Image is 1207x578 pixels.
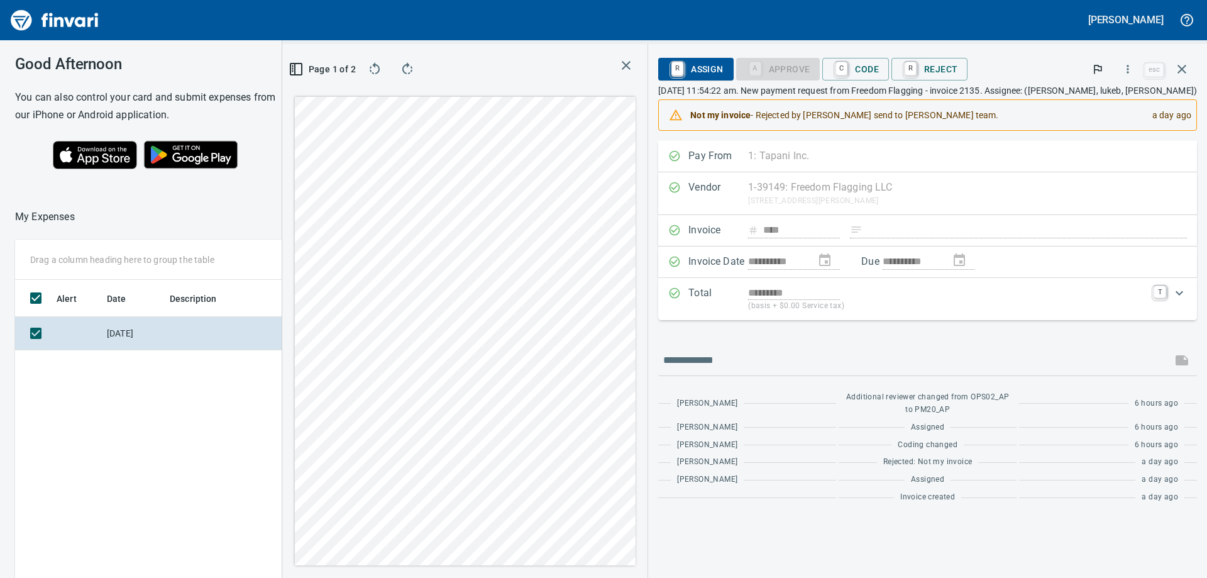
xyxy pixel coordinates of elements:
span: a day ago [1142,456,1178,469]
nav: breadcrumb [15,209,75,225]
span: Assigned [911,474,944,486]
button: Page 1 of 2 [292,58,355,81]
span: Close invoice [1142,54,1197,84]
span: a day ago [1142,474,1178,486]
img: Finvari [8,5,102,35]
span: [PERSON_NAME] [677,397,737,410]
button: Flag [1084,55,1111,83]
strong: Not my invoice [690,110,751,120]
span: This records your message into the invoice and notifies anyone mentioned [1167,345,1197,375]
td: [DATE] [102,317,165,350]
span: Alert [57,291,93,306]
a: R [671,62,683,75]
span: Date [107,291,126,306]
span: Coding changed [898,439,957,452]
span: Assign [668,58,723,80]
a: esc [1145,63,1164,77]
span: [PERSON_NAME] [677,439,737,452]
img: Download on the App Store [53,141,137,169]
div: - Rejected by [PERSON_NAME] send to [PERSON_NAME] team. [690,104,1142,126]
span: [PERSON_NAME] [677,456,737,469]
span: Date [107,291,143,306]
p: [DATE] 11:54:22 am. New payment request from Freedom Flagging - invoice 2135. Assignee: ([PERSON_... [658,84,1197,97]
span: Additional reviewer changed from OPS02_AP to PM20_AP [845,391,1010,416]
div: Coding Required [736,63,820,74]
h5: [PERSON_NAME] [1088,13,1164,26]
a: T [1154,286,1166,298]
span: [PERSON_NAME] [677,421,737,434]
div: Expand [658,278,1197,320]
span: Assigned [911,421,944,434]
button: CCode [822,58,889,81]
button: More [1114,55,1142,83]
span: Rejected: Not my invoice [883,456,973,469]
span: Invoice created [900,491,955,504]
td: AP Invoices [278,317,372,350]
div: a day ago [1142,104,1191,126]
button: [PERSON_NAME] [1085,10,1167,30]
h6: You can also control your card and submit expenses from our iPhone or Android application. [15,89,282,124]
span: Code [832,58,879,80]
span: Reject [901,58,957,80]
span: 6 hours ago [1135,439,1178,452]
a: C [835,62,847,75]
p: (basis + $0.00 Service tax) [748,300,1146,313]
span: Description [170,291,217,306]
p: Total [688,286,748,313]
a: R [905,62,917,75]
span: Description [170,291,233,306]
button: RReject [891,58,967,81]
span: [PERSON_NAME] [677,474,737,486]
button: RAssign [658,58,733,81]
span: a day ago [1142,491,1178,504]
span: Alert [57,291,77,306]
span: 6 hours ago [1135,397,1178,410]
img: Get it on Google Play [137,134,245,175]
h3: Good Afternoon [15,55,282,73]
span: 6 hours ago [1135,421,1178,434]
span: Page 1 of 2 [297,62,350,77]
p: My Expenses [15,209,75,225]
p: Drag a column heading here to group the table [30,253,214,266]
